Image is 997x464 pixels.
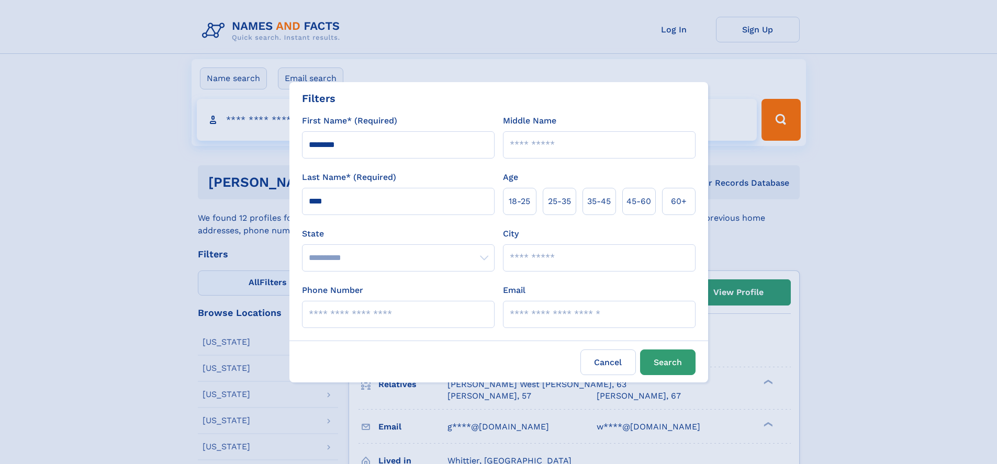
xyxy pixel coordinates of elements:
[509,195,530,208] span: 18‑25
[548,195,571,208] span: 25‑35
[302,171,396,184] label: Last Name* (Required)
[302,284,363,297] label: Phone Number
[626,195,651,208] span: 45‑60
[503,171,518,184] label: Age
[503,284,525,297] label: Email
[640,349,696,375] button: Search
[587,195,611,208] span: 35‑45
[580,349,636,375] label: Cancel
[302,228,495,240] label: State
[503,115,556,127] label: Middle Name
[302,115,397,127] label: First Name* (Required)
[302,90,335,106] div: Filters
[671,195,687,208] span: 60+
[503,228,519,240] label: City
